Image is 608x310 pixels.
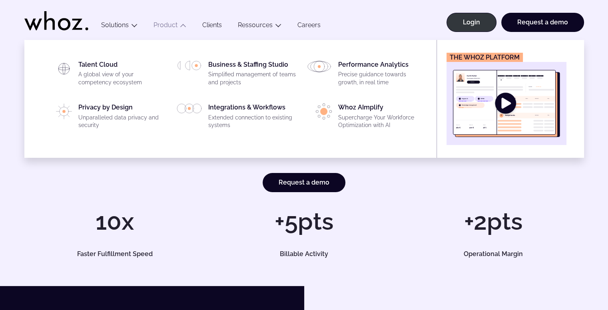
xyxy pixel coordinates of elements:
a: Ressources [238,21,273,29]
p: Supercharge Your Workforce Optimization with AI [338,114,427,129]
h1: +2pts [403,209,584,233]
a: Request a demo [501,13,584,32]
a: Careers [289,21,329,32]
img: HP_PICTO_CARTOGRAPHIE-1.svg [56,61,72,77]
img: PICTO_ECLAIRER-1-e1756198033837.png [316,103,332,119]
div: Performance Analytics [338,61,427,89]
img: PICTO_CONFIANCE_NUMERIQUE.svg [56,103,72,119]
p: Precise guidance towards growth, in real time [338,71,427,86]
h5: Billable Activity [223,251,386,257]
a: Privacy by DesignUnparalleled data privacy and security [47,103,167,132]
a: Product [153,21,177,29]
a: Integrations & WorkflowsExtended connection to existing systems [177,103,297,132]
figcaption: The Whoz platform [447,53,523,62]
button: Ressources [230,21,289,32]
h5: Operational Margin [412,251,575,257]
div: Talent Cloud [78,61,167,89]
iframe: Chatbot [555,257,597,299]
h1: 10x [24,209,205,233]
button: Product [146,21,194,32]
div: Business & Staffing Studio [208,61,297,89]
img: HP_PICTO_GESTION-PORTEFEUILLE-PROJETS.svg [177,61,202,70]
button: Solutions [93,21,146,32]
div: Integrations & Workflows [208,103,297,132]
div: Whoz AImplify [338,103,427,132]
a: Performance AnalyticsPrecise guidance towards growth, in real time [307,61,427,89]
a: The Whoz platform [447,53,566,145]
h1: +5pts [213,209,395,233]
a: Request a demo [263,173,345,192]
a: Talent CloudA global view of your competency ecosystem [47,61,167,89]
a: Clients [194,21,230,32]
img: PICTO_INTEGRATION.svg [177,103,202,113]
a: Business & Staffing StudioSimplified management of teams and projects [177,61,297,89]
a: Login [447,13,496,32]
p: A global view of your competency ecosystem [78,71,167,86]
p: Extended connection to existing systems [208,114,297,129]
h5: Faster Fulfillment Speed [33,251,196,257]
a: Whoz AImplifySupercharge Your Workforce Optimization with AI [307,103,427,132]
p: Unparalleled data privacy and security [78,114,167,129]
p: Simplified management of teams and projects [208,71,297,86]
div: Privacy by Design [78,103,167,132]
img: HP_PICTO_ANALYSE_DE_PERFORMANCES.svg [307,61,332,72]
